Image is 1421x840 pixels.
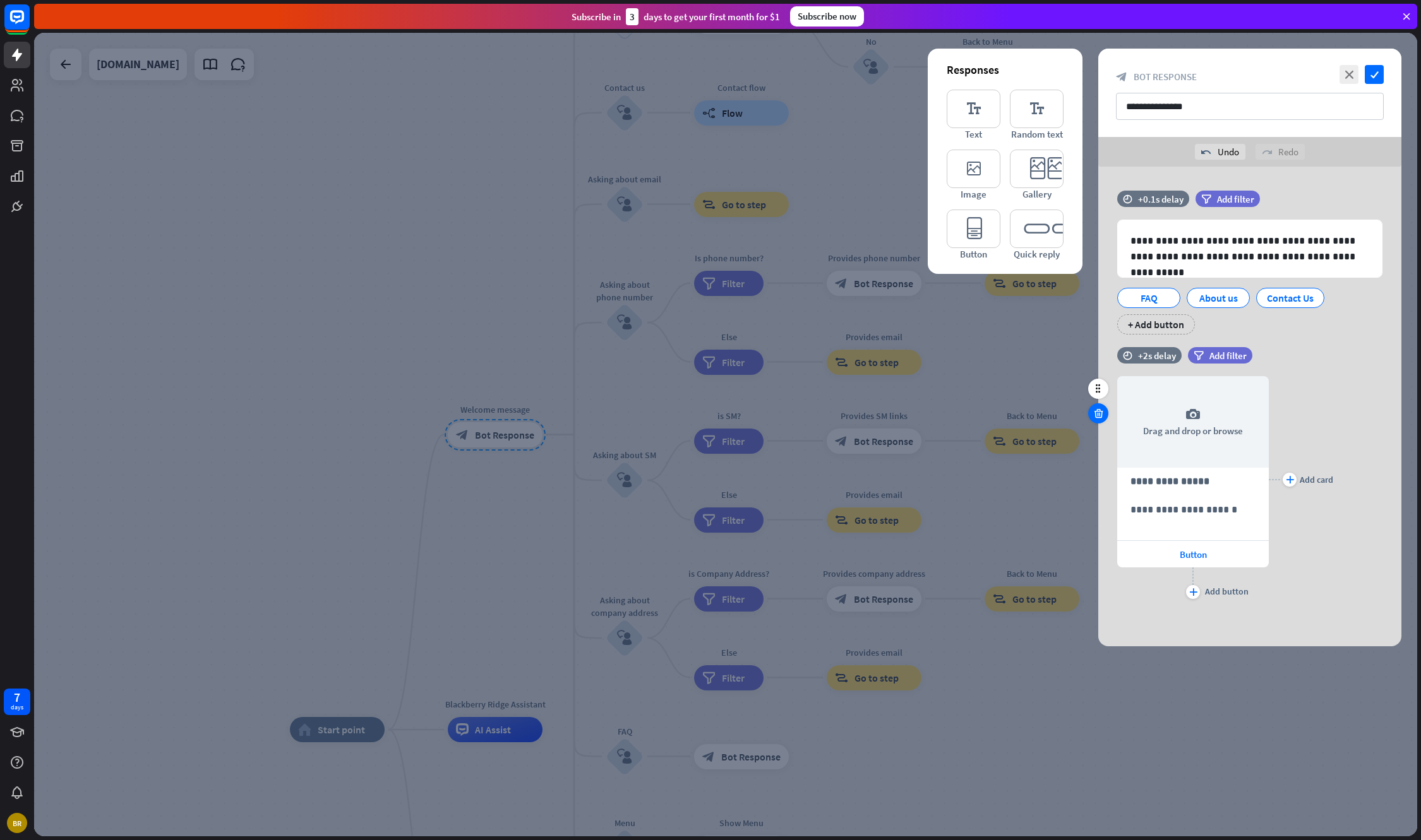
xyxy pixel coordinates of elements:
[1197,288,1239,307] div: About us
[1194,351,1204,360] i: filter
[1209,350,1247,362] span: Add filter
[1128,288,1170,307] div: FAQ
[4,689,30,715] a: 7 days
[572,8,780,25] div: Subscribe in days to get your first month for $1
[1180,548,1207,560] span: Button
[1116,71,1127,83] i: block_bot_response
[7,813,27,833] div: BR
[626,8,639,25] div: 3
[1201,194,1211,204] i: filter
[790,6,864,27] div: Subscribe now
[1185,407,1201,422] i: camera
[1138,193,1184,205] div: +0.1s delay
[1340,65,1358,84] i: close
[10,5,48,43] button: Open LiveChat chat widget
[1134,71,1197,83] span: Bot Response
[1286,476,1294,483] i: plus
[1138,350,1176,362] div: +2s delay
[1123,194,1132,203] i: time
[1117,376,1269,468] div: Drag and drop or browse
[1117,314,1195,334] div: + Add button
[1195,144,1245,160] div: Undo
[14,692,20,703] div: 7
[1123,351,1132,360] i: time
[1256,144,1305,160] div: Redo
[1201,147,1211,157] i: undo
[1189,588,1197,596] i: plus
[1205,586,1249,597] div: Add button
[1217,193,1254,205] span: Add filter
[1300,474,1333,485] div: Add card
[1365,65,1384,84] i: check
[1262,147,1272,157] i: redo
[11,703,23,712] div: days
[1267,288,1314,307] div: Contact Us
